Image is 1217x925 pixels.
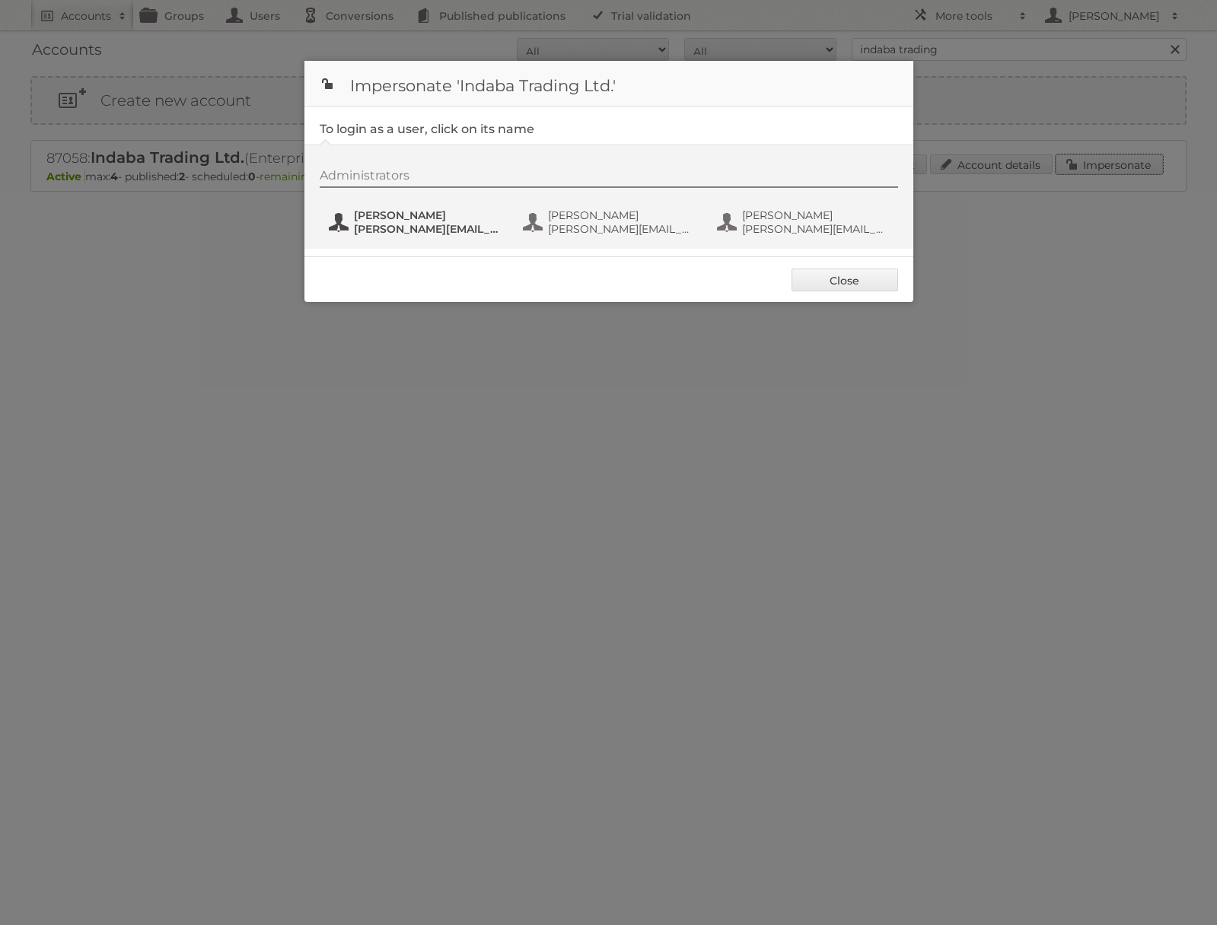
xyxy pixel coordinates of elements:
[327,207,506,237] button: [PERSON_NAME] [PERSON_NAME][EMAIL_ADDRESS][DOMAIN_NAME]
[354,222,502,236] span: [PERSON_NAME][EMAIL_ADDRESS][DOMAIN_NAME]
[548,222,696,236] span: [PERSON_NAME][EMAIL_ADDRESS][DOMAIN_NAME]
[548,208,696,222] span: [PERSON_NAME]
[792,269,898,291] a: Close
[742,222,890,236] span: [PERSON_NAME][EMAIL_ADDRESS][DOMAIN_NAME]
[742,208,890,222] span: [PERSON_NAME]
[715,207,894,237] button: [PERSON_NAME] [PERSON_NAME][EMAIL_ADDRESS][DOMAIN_NAME]
[320,122,534,136] legend: To login as a user, click on its name
[320,168,898,188] div: Administrators
[304,61,913,106] h1: Impersonate 'Indaba Trading Ltd.'
[354,208,502,222] span: [PERSON_NAME]
[521,207,700,237] button: [PERSON_NAME] [PERSON_NAME][EMAIL_ADDRESS][DOMAIN_NAME]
